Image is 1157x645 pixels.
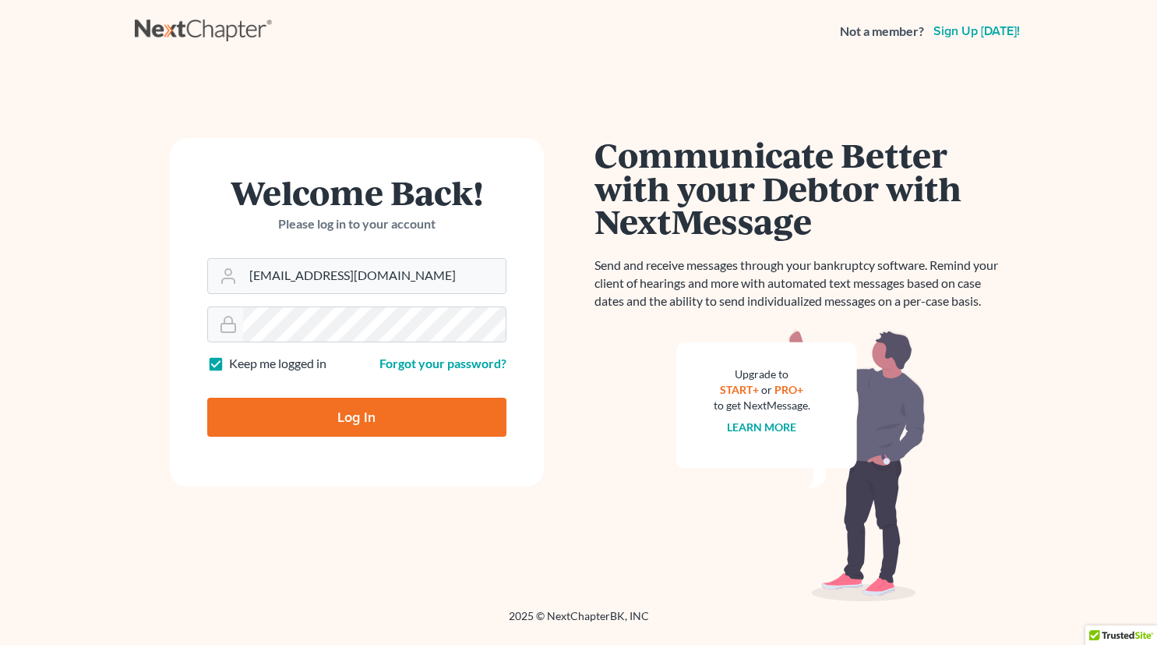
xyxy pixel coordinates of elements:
a: START+ [720,383,759,396]
span: or [761,383,772,396]
div: to get NextMessage. [714,398,810,413]
a: PRO+ [774,383,803,396]
div: 2025 © NextChapterBK, INC [135,608,1023,636]
a: Sign up [DATE]! [930,25,1023,37]
p: Please log in to your account [207,215,506,233]
div: Upgrade to [714,367,810,382]
a: Learn more [727,420,796,434]
img: nextmessage_bg-59042aed3d76b12b5cd301f8e5b87938c9018125f34e5fa2b7a6b67550977c72.svg [676,329,926,602]
strong: Not a member? [840,23,924,41]
p: Send and receive messages through your bankruptcy software. Remind your client of hearings and mo... [594,257,1007,310]
label: Keep me logged in [229,355,326,373]
a: Forgot your password? [379,356,506,370]
h1: Welcome Back! [207,175,506,209]
h1: Communicate Better with your Debtor with NextMessage [594,138,1007,238]
input: Email Address [243,259,506,293]
input: Log In [207,398,506,437]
